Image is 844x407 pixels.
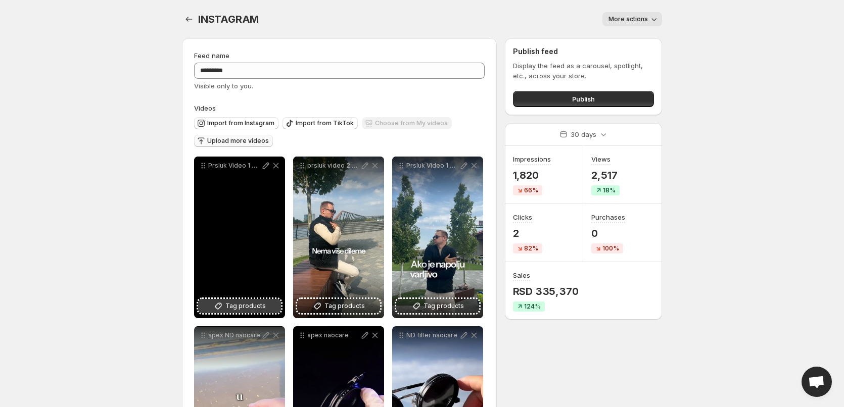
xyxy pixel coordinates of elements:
h3: Sales [513,270,530,280]
p: 1,820 [513,169,551,181]
button: Import from TikTok [283,117,358,129]
button: More actions [602,12,662,26]
p: 30 days [571,129,596,139]
span: Visible only to you. [194,82,253,90]
button: Tag products [198,299,281,313]
button: Publish [513,91,654,107]
p: 0 [591,227,625,239]
span: Videos [194,104,216,112]
button: Import from Instagram [194,117,278,129]
span: Tag products [225,301,266,311]
span: 124% [524,302,541,311]
button: Settings [182,12,196,26]
span: Publish [572,94,595,104]
div: Prsluk Video 1 KREM PRSLUK 2Tag products [194,157,285,318]
h3: Clicks [513,212,532,222]
span: 100% [602,244,619,252]
span: Feed name [194,52,229,60]
span: Import from TikTok [296,119,354,127]
span: 66% [524,186,538,194]
h2: Publish feed [513,46,654,57]
div: prsluk video 2 Crni zeleniTag products [293,157,384,318]
p: 2 [513,227,542,239]
p: prsluk video 2 Crni zeleni [307,162,360,170]
span: INSTAGRAM [198,13,259,25]
button: Tag products [396,299,479,313]
p: Prsluk Video 1 KREM PRSLUK 2 [208,162,261,170]
span: Tag products [324,301,365,311]
div: Prsluk Video 1 KREM PRSLUKTag products [392,157,483,318]
h3: Impressions [513,154,551,164]
h3: Views [591,154,611,164]
p: Prsluk Video 1 KREM PRSLUK [406,162,459,170]
span: Import from Instagram [207,119,274,127]
button: Upload more videos [194,135,273,147]
h3: Purchases [591,212,625,222]
p: 2,517 [591,169,620,181]
p: Display the feed as a carousel, spotlight, etc., across your store. [513,61,654,81]
p: apex ND naocare [208,331,261,339]
span: Tag products [424,301,464,311]
span: Upload more videos [207,137,269,145]
p: apex naocare [307,331,360,339]
button: Tag products [297,299,380,313]
span: More actions [608,15,648,23]
span: 18% [603,186,616,194]
p: ND filter naocare [406,331,459,339]
span: 82% [524,244,538,252]
p: RSD 335,370 [513,285,579,297]
div: Open chat [802,367,832,397]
